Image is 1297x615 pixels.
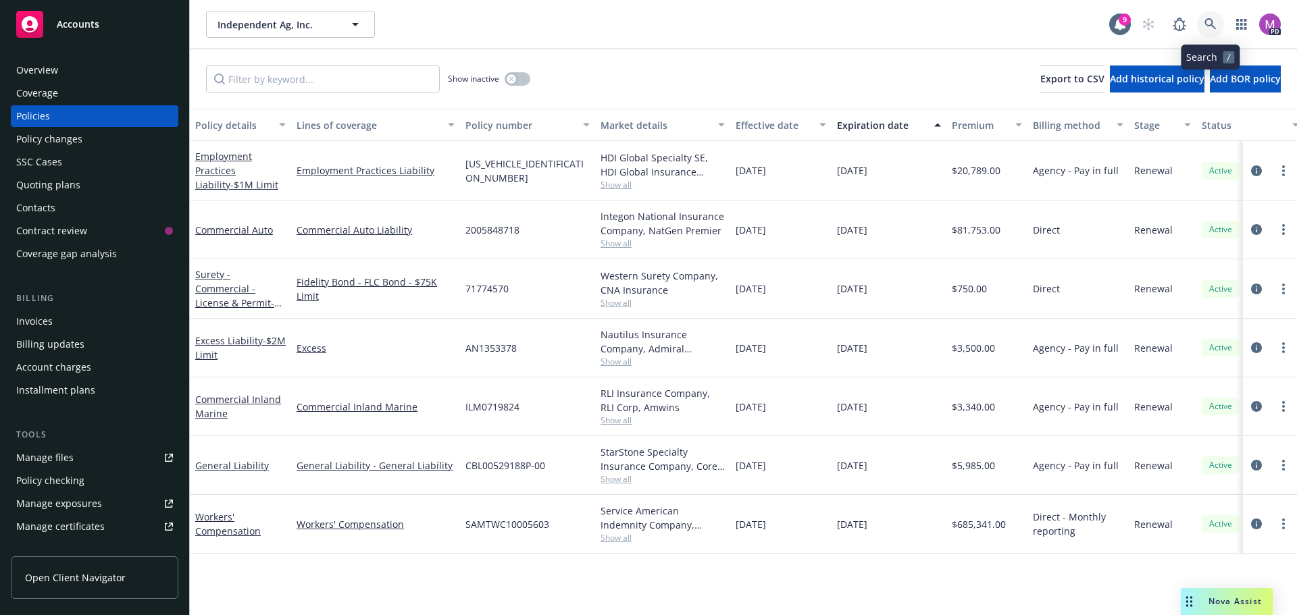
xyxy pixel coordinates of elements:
[837,458,867,473] span: [DATE]
[1207,459,1234,471] span: Active
[1248,516,1265,532] a: circleInformation
[190,109,291,141] button: Policy details
[11,105,178,127] a: Policies
[195,268,274,323] a: Surety - Commercial - License & Permit
[16,197,55,219] div: Contacts
[1207,283,1234,295] span: Active
[16,493,102,514] div: Manage exposures
[16,379,95,401] div: Installment plans
[1248,340,1265,356] a: circleInformation
[11,333,178,355] a: Billing updates
[1207,223,1234,236] span: Active
[465,118,575,132] div: Policy number
[1181,588,1198,615] div: Drag to move
[1228,11,1255,38] a: Switch app
[195,334,286,361] a: Excess Liability
[1248,281,1265,297] a: circleInformation
[1207,518,1234,530] span: Active
[736,282,766,296] span: [DATE]
[837,282,867,296] span: [DATE]
[601,532,725,543] span: Show all
[16,151,62,173] div: SSC Cases
[11,539,178,560] a: Manage BORs
[11,379,178,401] a: Installment plans
[465,517,549,531] span: SAMTWC10005603
[16,356,91,378] div: Account charges
[16,333,84,355] div: Billing updates
[1033,458,1119,473] span: Agency - Pay in full
[1129,109,1196,141] button: Stage
[601,118,710,132] div: Market details
[837,517,867,531] span: [DATE]
[1134,458,1173,473] span: Renewal
[1275,221,1292,238] a: more
[11,493,178,514] span: Manage exposures
[952,223,1000,237] span: $81,753.00
[1119,14,1131,26] div: 9
[952,118,1007,132] div: Premium
[11,447,178,469] a: Manage files
[1210,72,1281,85] span: Add BOR policy
[465,157,590,185] span: [US_VEHICLE_IDENTIFICATION_NUMBER]
[1210,65,1281,92] button: Add BOR policy
[465,458,545,473] span: CBL00529188P-00
[297,458,455,473] a: General Liability - General Liability
[1134,400,1173,414] span: Renewal
[11,243,178,265] a: Coverage gap analysis
[1033,282,1060,296] span: Direct
[1110,72,1204,85] span: Add historical policy
[601,179,725,190] span: Show all
[195,459,269,472] a: General Liability
[1033,118,1109,132] div: Billing method
[16,220,87,242] div: Contract review
[837,223,867,237] span: [DATE]
[16,243,117,265] div: Coverage gap analysis
[297,400,455,414] a: Commercial Inland Marine
[736,341,766,355] span: [DATE]
[952,400,995,414] span: $3,340.00
[1275,163,1292,179] a: more
[465,223,519,237] span: 2005848718
[11,128,178,150] a: Policy changes
[465,341,517,355] span: AN1353378
[291,109,460,141] button: Lines of coverage
[1259,14,1281,35] img: photo
[1033,400,1119,414] span: Agency - Pay in full
[16,82,58,104] div: Coverage
[11,292,178,305] div: Billing
[1275,281,1292,297] a: more
[1040,65,1104,92] button: Export to CSV
[460,109,595,141] button: Policy number
[11,82,178,104] a: Coverage
[1134,282,1173,296] span: Renewal
[952,163,1000,178] span: $20,789.00
[736,118,811,132] div: Effective date
[16,311,53,332] div: Invoices
[837,341,867,355] span: [DATE]
[195,393,281,420] a: Commercial Inland Marine
[736,458,766,473] span: [DATE]
[11,151,178,173] a: SSC Cases
[1202,118,1284,132] div: Status
[297,341,455,355] a: Excess
[601,209,725,238] div: Integon National Insurance Company, NatGen Premier
[206,11,375,38] button: Independent Ag, Inc.
[11,311,178,332] a: Invoices
[1181,588,1273,615] button: Nova Assist
[601,269,725,297] div: Western Surety Company, CNA Insurance
[11,428,178,442] div: Tools
[1166,11,1193,38] a: Report a Bug
[601,415,725,426] span: Show all
[297,163,455,178] a: Employment Practices Liability
[952,458,995,473] span: $5,985.00
[465,400,519,414] span: ILM0719824
[297,275,455,303] a: Fidelity Bond - FLC Bond - $75K Limit
[16,539,80,560] div: Manage BORs
[601,473,725,485] span: Show all
[297,223,455,237] a: Commercial Auto Liability
[16,447,74,469] div: Manage files
[730,109,832,141] button: Effective date
[195,510,261,537] a: Workers' Compensation
[230,178,278,191] span: - $1M Limit
[1209,595,1262,607] span: Nova Assist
